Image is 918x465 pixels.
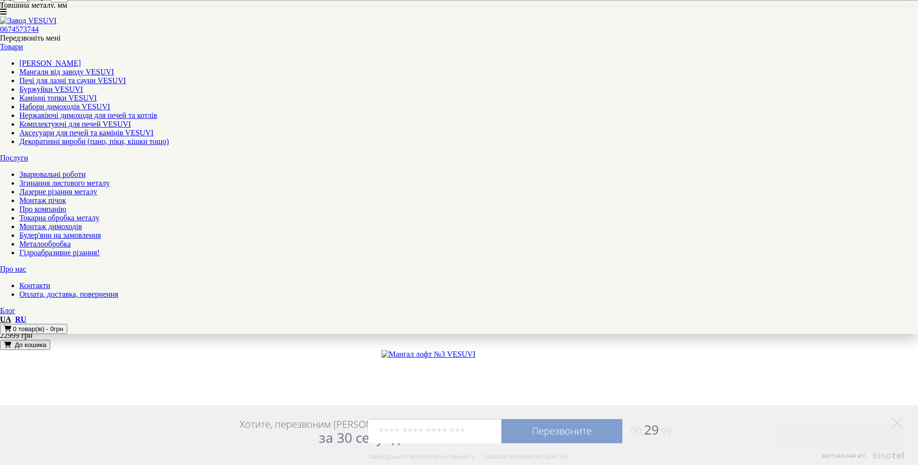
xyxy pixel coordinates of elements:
span: До кошика [15,341,46,349]
a: Булер'яни на замовлення [19,231,101,239]
a: Оплата, доставка, повернення [19,290,118,298]
a: Комплектуючі для печей VESUVI [19,120,131,128]
span: 0 товар(ів) - 0грн [13,325,63,333]
span: Виртуальная АТС [822,453,867,459]
a: Нержавіючі димоходи для печей та котлів [19,111,157,119]
a: Гідроабразивне різання! [19,248,100,257]
a: Монтаж димоходів [19,222,82,231]
a: Камінні топки VESUVI [19,94,97,102]
a: Зварювальні роботи [19,170,86,178]
span: 29 [622,421,672,438]
div: Свободных операторов на линии: 5 Заказов звонков сегодня: 20+ [368,452,570,460]
a: Металообробка [19,240,71,248]
a: Згинання листового металу [19,179,110,187]
span: за 30 секунд? [319,428,406,447]
a: Контакти [19,281,50,290]
a: Про компанію [19,205,66,213]
a: Набори димоходів VESUVI [19,102,110,111]
a: Печі для лазні та сауни VESUVI [19,76,126,85]
a: Токарна обробка металу [19,214,99,222]
a: Лазерне різання металу [19,188,97,196]
span: :99 [659,425,672,437]
a: Мангали від заводу VESUVI [19,68,114,76]
a: RU [15,315,26,323]
a: Буржуйки VESUVI [19,85,83,93]
a: Декоративні вироби (пано, піки, кішки тощо) [19,137,169,145]
a: Виртуальная АТС [816,452,906,465]
a: [PERSON_NAME] [19,59,81,67]
span: 00: [631,425,644,437]
a: Аксесуари для печей та камінів VESUVI [19,129,153,137]
a: Монтаж пічок [19,196,66,204]
div: Хотите, перезвоним [PERSON_NAME] [240,418,406,445]
a: Перезвоните [501,419,622,443]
